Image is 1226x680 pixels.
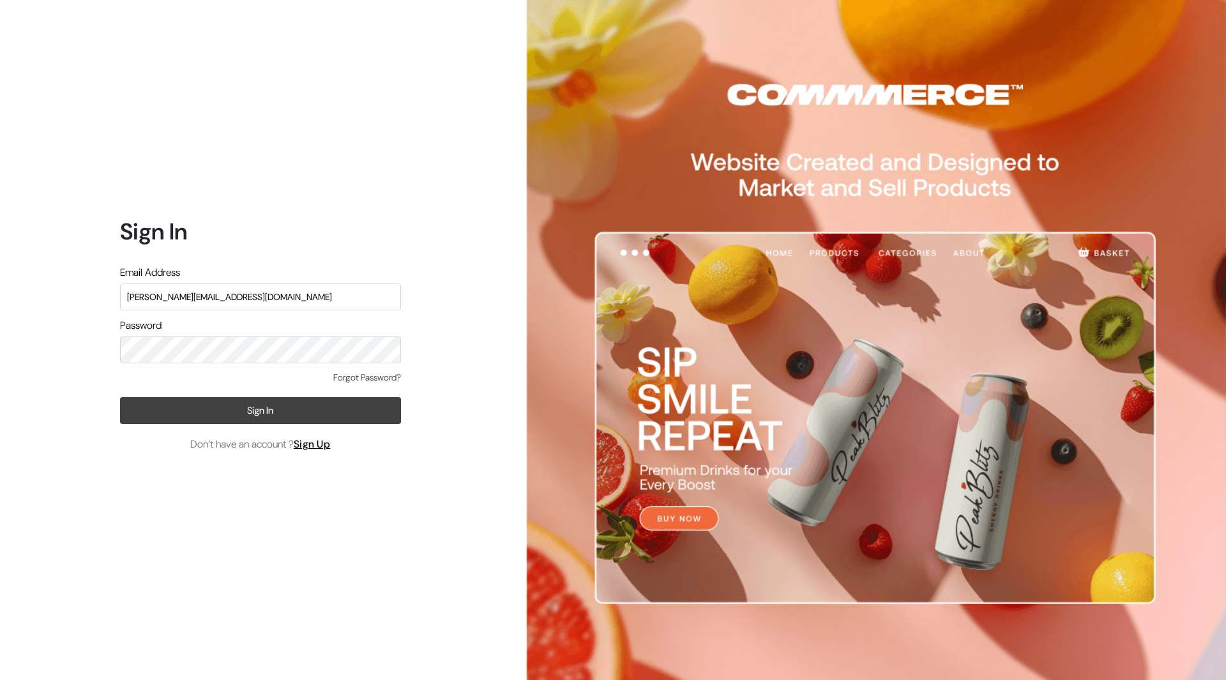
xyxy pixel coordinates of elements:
[294,437,331,451] a: Sign Up
[120,265,180,280] label: Email Address
[120,397,401,424] button: Sign In
[333,371,401,384] a: Forgot Password?
[120,318,162,333] label: Password
[190,437,331,452] span: Don’t have an account ?
[120,218,401,245] h1: Sign In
